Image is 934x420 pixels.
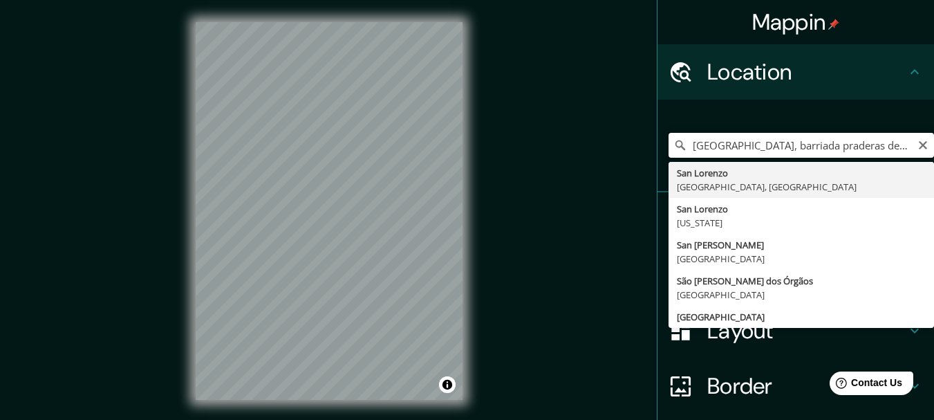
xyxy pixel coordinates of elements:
div: [GEOGRAPHIC_DATA], [GEOGRAPHIC_DATA] [677,180,926,194]
div: Pins [657,192,934,248]
h4: Location [707,58,906,86]
h4: Border [707,372,906,400]
canvas: Map [196,22,463,400]
div: San Lorenzo [677,202,926,216]
div: Border [657,358,934,414]
div: [US_STATE] [677,216,926,230]
div: San Lorenzo [677,166,926,180]
div: Location [657,44,934,100]
img: pin-icon.png [828,19,839,30]
div: [GEOGRAPHIC_DATA] [677,252,926,266]
div: São [PERSON_NAME] dos Órgãos [677,274,926,288]
div: San [PERSON_NAME] [677,238,926,252]
h4: Mappin [752,8,840,36]
iframe: Help widget launcher [811,366,919,405]
input: Pick your city or area [669,133,934,158]
button: Toggle attribution [439,376,456,393]
button: Clear [917,138,928,151]
div: Layout [657,303,934,358]
div: [GEOGRAPHIC_DATA] [677,288,926,302]
div: [GEOGRAPHIC_DATA] [677,310,926,324]
h4: Layout [707,317,906,345]
div: Style [657,248,934,303]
